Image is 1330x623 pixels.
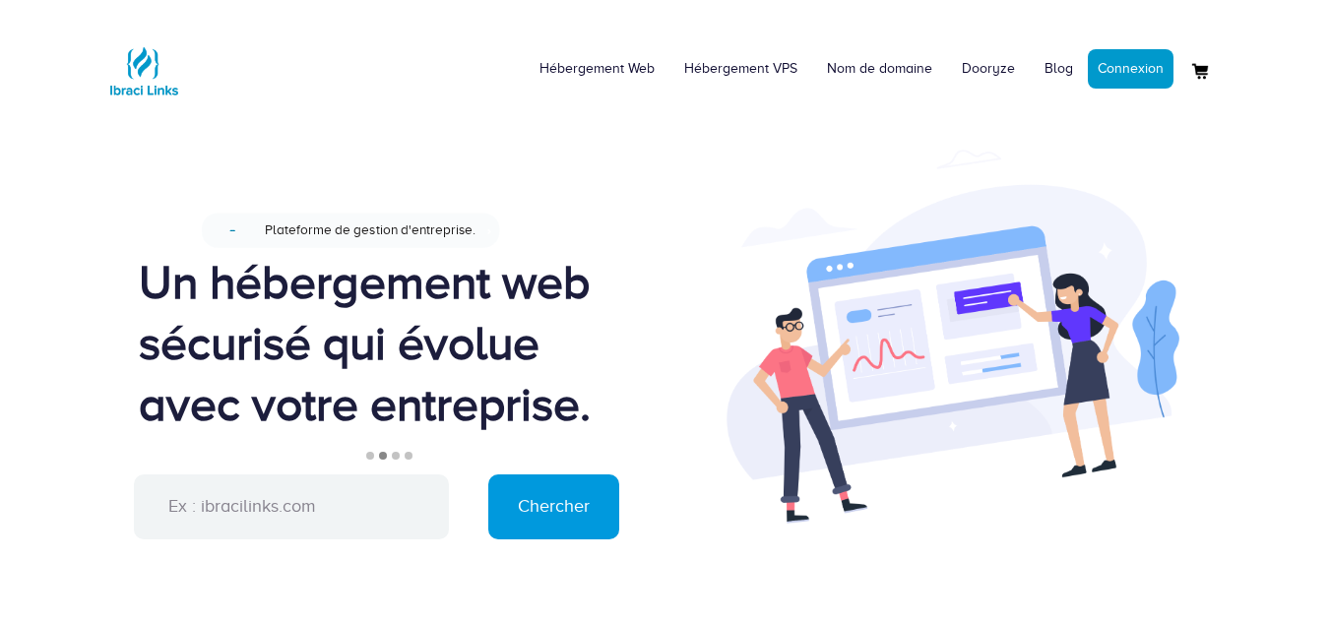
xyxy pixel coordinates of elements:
a: Connexion [1088,49,1173,89]
input: Chercher [488,474,619,539]
input: Ex : ibracilinks.com [134,474,449,539]
a: Hébergement Web [525,39,669,98]
a: NouveauPlateforme de gestion d'entreprise. [201,209,573,252]
span: Nouveau [229,230,234,231]
a: Nom de domaine [812,39,947,98]
a: Logo Ibraci Links [104,15,183,110]
span: Plateforme de gestion d'entreprise. [264,222,475,237]
a: Blog [1030,39,1088,98]
div: Un hébergement web sécurisé qui évolue avec votre entreprise. [139,252,636,435]
a: Dooryze [947,39,1030,98]
img: Logo Ibraci Links [104,31,183,110]
a: Hébergement VPS [669,39,812,98]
